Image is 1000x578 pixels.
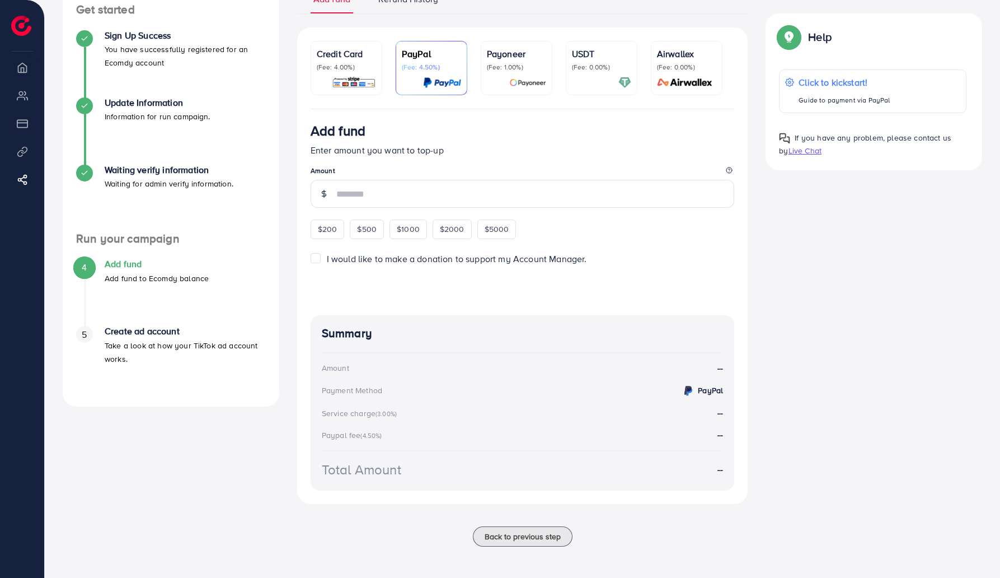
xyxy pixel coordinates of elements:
li: Sign Up Success [63,30,279,97]
button: Back to previous step [473,526,572,547]
p: Take a look at how your TikTok ad account works. [105,339,266,366]
li: Create ad account [63,326,279,393]
p: PayPal [402,47,461,60]
span: Live Chat [788,145,821,156]
strong: -- [717,362,723,375]
h4: Waiting verify information [105,165,233,175]
span: If you have any problem, please contact us by [779,132,951,156]
p: Waiting for admin verify information. [105,177,233,190]
p: (Fee: 4.50%) [402,63,461,72]
span: I would like to make a donation to support my Account Manager. [327,253,587,265]
div: Amount [322,362,349,374]
img: logo [11,16,31,36]
h3: Add fund [311,123,365,139]
img: card [332,76,376,89]
p: USDT [572,47,631,60]
p: Credit Card [317,47,376,60]
p: (Fee: 1.00%) [487,63,546,72]
img: card [423,76,461,89]
small: (3.00%) [375,409,397,418]
img: Popup guide [779,27,799,47]
p: (Fee: 0.00%) [572,63,631,72]
strong: PayPal [698,385,723,396]
h4: Summary [322,327,724,341]
h4: Get started [63,3,279,17]
strong: -- [717,428,723,441]
p: Guide to payment via PayPal [799,94,890,107]
span: $1000 [397,223,420,235]
span: 5 [82,328,87,341]
h4: Sign Up Success [105,30,266,41]
span: $5000 [485,223,509,235]
span: $2000 [440,223,464,235]
h4: Create ad account [105,326,266,337]
img: card [509,76,546,89]
li: Update Information [63,97,279,165]
legend: Amount [311,166,735,180]
div: Payment Method [322,385,382,396]
small: (4.50%) [360,431,382,440]
span: $500 [357,223,377,235]
img: card [654,76,716,89]
h4: Add fund [105,259,209,269]
p: Payoneer [487,47,546,60]
li: Add fund [63,259,279,326]
span: 4 [82,261,87,274]
img: card [618,76,631,89]
li: Waiting verify information [63,165,279,232]
p: (Fee: 0.00%) [657,63,716,72]
p: Enter amount you want to top-up [311,143,735,157]
p: Help [808,30,832,44]
img: credit [682,384,695,398]
div: Paypal fee [322,430,386,441]
p: Add fund to Ecomdy balance [105,272,209,285]
p: Information for run campaign. [105,110,210,123]
p: You have successfully registered for an Ecomdy account [105,43,266,69]
h4: Run your campaign [63,232,279,246]
div: Total Amount [322,460,401,479]
iframe: Chat [952,528,992,570]
span: Back to previous step [485,531,561,542]
strong: -- [717,407,723,419]
div: Service charge [322,408,400,419]
p: Click to kickstart! [799,76,890,89]
h4: Update Information [105,97,210,108]
p: Airwallex [657,47,716,60]
strong: -- [717,463,723,476]
p: (Fee: 4.00%) [317,63,376,72]
span: $200 [318,223,337,235]
img: Popup guide [779,133,790,144]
